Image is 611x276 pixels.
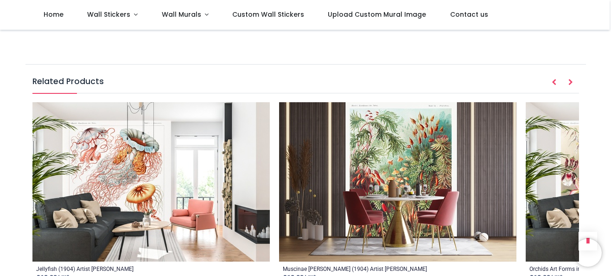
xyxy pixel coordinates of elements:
a: Muscinae [PERSON_NAME] (1904) Artist [PERSON_NAME] [283,265,427,273]
span: Custom Wall Stickers [232,10,304,19]
span: Contact us [450,10,488,19]
iframe: Brevo live chat [574,239,602,267]
span: Wall Stickers [87,10,130,19]
img: Muscinae Moss (1904) Wall Mural Artist Ernst Haeckel [279,102,516,262]
span: Home [44,10,64,19]
button: Next [562,75,579,91]
h5: Related Products [32,76,579,93]
span: Wall Murals [162,10,201,19]
button: Prev [546,75,562,91]
a: Jellyfish (1904) Artist [PERSON_NAME] [36,265,134,273]
span: Upload Custom Mural Image [328,10,426,19]
img: Jellyfish (1904) Wall Mural Artist Ernst Haeckel [32,102,270,262]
